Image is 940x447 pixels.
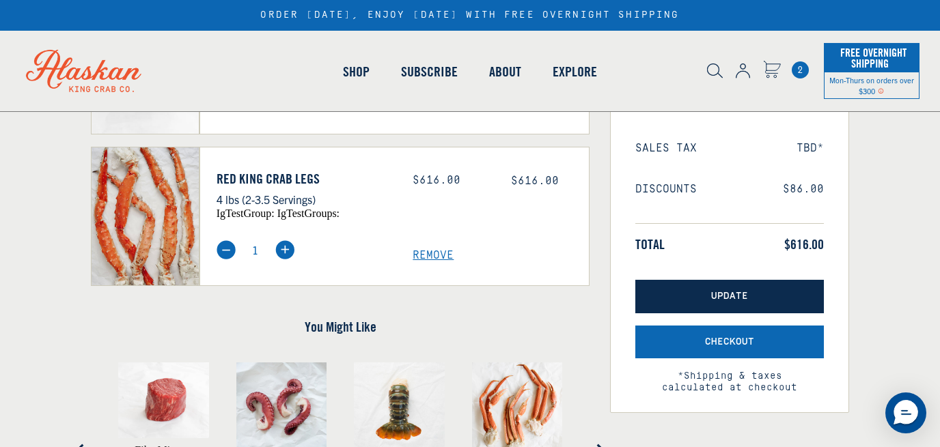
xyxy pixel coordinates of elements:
span: Total [635,236,665,253]
span: igTestGroup: [217,207,275,219]
span: *Shipping & taxes calculated at checkout [635,358,824,394]
img: Alaskan King Crab Co. logo [7,31,161,111]
span: Discounts [635,183,697,196]
span: $86.00 [783,183,824,196]
img: minus [217,240,236,259]
a: Shop [327,33,385,111]
span: igTestGroups: [277,207,340,219]
img: account [736,63,750,78]
span: Checkout [705,336,754,348]
h4: You Might Like [91,319,590,335]
span: Mon-Thurs on orders over $300 [829,75,914,96]
a: Explore [537,33,613,111]
span: Update [711,291,748,302]
span: $616.00 [784,236,824,253]
img: search [707,63,723,78]
span: Free Overnight Shipping [837,42,907,74]
a: Cart [763,61,781,81]
p: 4 lbs (2-3.5 Servings) [217,190,393,208]
a: Red King Crab Legs [217,171,393,187]
img: plus [275,240,294,259]
span: $616.00 [511,175,559,187]
a: Cart [792,61,809,78]
span: Sales Tax [635,142,697,155]
div: ORDER [DATE], ENJOY [DATE] WITH FREE OVERNIGHT SHIPPING [260,10,679,21]
div: $616.00 [413,174,490,187]
button: Update [635,280,824,313]
button: Checkout [635,326,824,359]
div: Messenger Dummy Widget [885,392,926,433]
a: Remove [413,249,589,262]
a: About [473,33,537,111]
img: Wagyu Filet Raw on butcher paper [118,362,209,437]
span: Shipping Notice Icon [878,86,884,96]
a: Subscribe [385,33,473,111]
span: 2 [792,61,809,78]
img: Red King Crab Legs - 4 lbs (2-3.5 Servings) [92,147,199,285]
